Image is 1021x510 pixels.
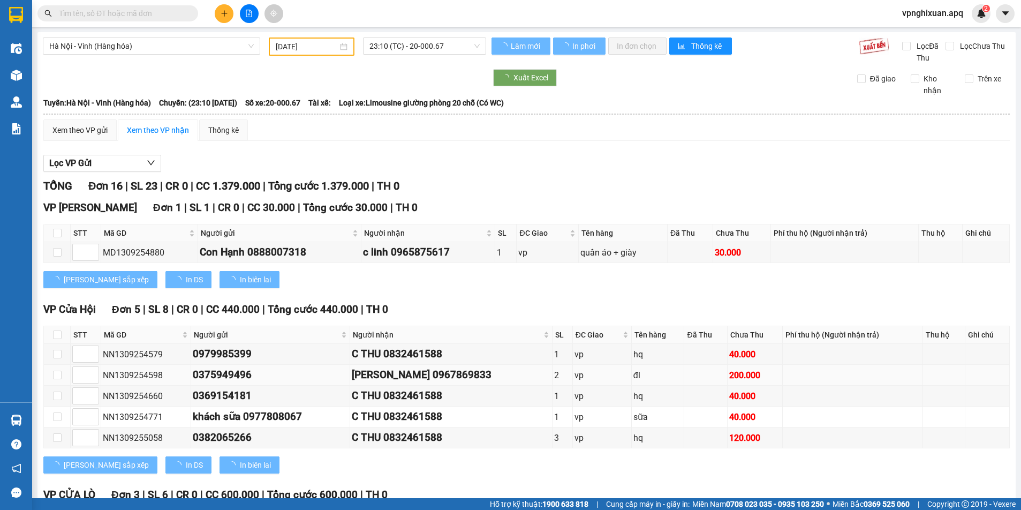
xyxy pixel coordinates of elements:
button: In DS [165,271,211,288]
span: | [372,179,374,192]
img: warehouse-icon [11,415,22,426]
span: | [142,489,145,501]
span: TH 0 [366,303,388,316]
div: NN1309254771 [103,410,189,424]
span: VP [PERSON_NAME] [43,201,137,214]
span: Người gửi [201,227,350,239]
span: Đơn 5 [112,303,140,316]
th: Thu hộ [919,224,963,242]
span: Loại xe: Limousine giường phòng 20 chỗ (Có WC) [339,97,504,109]
span: CR 0 [218,201,239,214]
span: 23:10 (TC) - 20-000.67 [369,38,480,54]
div: 1 [497,246,515,259]
span: Đã giao [866,73,900,85]
span: loading [228,461,240,469]
span: CC 30.000 [247,201,295,214]
span: | [171,489,173,501]
img: warehouse-icon [11,96,22,108]
th: Tên hàng [579,224,668,242]
span: Hỗ trợ kỹ thuật: [490,498,588,510]
span: ĐC Giao [519,227,568,239]
div: 0382065266 [193,430,348,446]
div: C THU 0832461588 [352,430,550,446]
span: In biên lai [240,459,271,471]
td: NN1309254598 [101,365,191,386]
span: | [263,179,266,192]
button: [PERSON_NAME] sắp xếp [43,271,157,288]
td: NN1309254771 [101,407,191,427]
div: Con Hạnh 0888007318 [200,244,359,260]
span: down [147,159,155,167]
strong: 0369 525 060 [864,500,910,508]
span: Làm mới [511,40,542,52]
button: caret-down [996,4,1015,23]
div: vp [574,389,630,403]
strong: 1900 633 818 [542,500,588,508]
span: ⚪️ [827,502,830,506]
span: | [361,303,364,316]
span: Trên xe [973,73,1005,85]
button: Làm mới [491,37,550,55]
span: CR 0 [165,179,188,192]
span: loading [502,74,513,81]
th: Đã Thu [668,224,713,242]
img: logo-vxr [9,7,23,23]
div: NN1309254660 [103,389,189,403]
span: loading [52,461,64,469]
button: In biên lai [220,271,279,288]
span: [PERSON_NAME] sắp xếp [64,274,149,286]
th: Ghi chú [965,326,1010,344]
span: ĐC Giao [576,329,621,341]
span: TỔNG [43,179,72,192]
img: warehouse-icon [11,43,22,54]
strong: 0708 023 035 - 0935 103 250 [726,500,824,508]
th: STT [71,326,101,344]
th: Chưa Thu [713,224,771,242]
span: Người gửi [194,329,339,341]
span: | [298,201,300,214]
span: TH 0 [377,179,399,192]
div: Thống kê [208,124,239,136]
span: Kho nhận [919,73,956,96]
span: Tổng cước 1.379.000 [268,179,369,192]
span: SL 8 [148,303,169,316]
span: Tổng cước 440.000 [268,303,358,316]
span: CC 1.379.000 [196,179,260,192]
div: vp [574,369,630,382]
span: notification [11,463,21,474]
span: file-add [245,10,253,17]
div: 30.000 [715,246,769,259]
th: SL [495,224,517,242]
span: 2 [984,5,988,12]
span: Tài xế: [308,97,331,109]
div: NN1309255058 [103,431,189,445]
span: Lọc Đã Thu [912,40,946,64]
span: Tổng cước 600.000 [267,489,358,501]
div: 40.000 [729,410,781,424]
span: | [360,489,363,501]
span: plus [221,10,228,17]
td: NN1309254579 [101,344,191,365]
span: Miền Nam [692,498,824,510]
div: khách sữa 0977808067 [193,409,348,425]
span: In phơi [572,40,597,52]
th: Thu hộ [923,326,965,344]
button: In biên lai [220,456,279,474]
div: 2 [554,369,571,382]
span: loading [500,42,509,50]
div: vp [518,246,577,259]
span: | [596,498,598,510]
span: Mã GD [104,329,180,341]
span: Mã GD [104,227,187,239]
div: vp [574,348,630,361]
th: Ghi chú [963,224,1009,242]
button: [PERSON_NAME] sắp xếp [43,456,157,474]
th: Phí thu hộ (Người nhận trả) [783,326,923,344]
span: Chuyến: (23:10 [DATE]) [159,97,237,109]
span: loading [52,276,64,283]
button: bar-chartThống kê [669,37,732,55]
button: plus [215,4,233,23]
button: In DS [165,456,211,474]
span: CR 0 [177,303,198,316]
td: MD1309254880 [101,242,198,263]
